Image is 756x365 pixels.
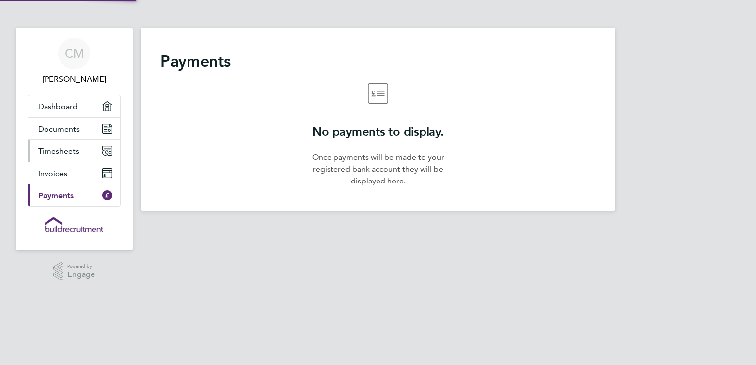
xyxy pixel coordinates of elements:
a: Dashboard [28,95,120,117]
a: Powered byEngage [53,262,95,281]
span: CM [65,47,84,60]
span: Engage [67,271,95,279]
span: Dashboard [38,102,78,111]
a: Timesheets [28,140,120,162]
a: Payments [28,184,120,206]
span: Invoices [38,169,67,178]
p: Once payments will be made to your registered bank account they will be displayed here. [307,151,449,187]
a: Go to home page [28,217,121,232]
a: Invoices [28,162,120,184]
span: Payments [38,191,74,200]
span: Powered by [67,262,95,271]
h2: No payments to display. [307,124,449,139]
a: Documents [28,118,120,139]
span: Timesheets [38,146,79,156]
img: buildrec-logo-retina.png [45,217,103,232]
a: CM[PERSON_NAME] [28,38,121,85]
span: Chevonne Mccann [28,73,121,85]
h2: Payments [160,51,596,71]
nav: Main navigation [16,28,133,250]
span: Documents [38,124,80,134]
